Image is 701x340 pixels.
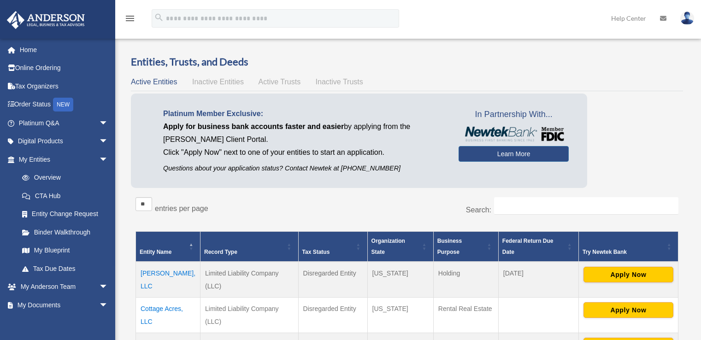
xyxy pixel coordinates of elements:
span: Inactive Entities [192,78,244,86]
i: search [154,12,164,23]
button: Apply Now [583,267,673,282]
img: Anderson Advisors Platinum Portal [4,11,88,29]
a: My Entitiesarrow_drop_down [6,150,118,169]
a: Learn More [459,146,569,162]
td: Limited Liability Company (LLC) [200,262,299,298]
label: Search: [466,206,491,214]
a: My Anderson Teamarrow_drop_down [6,278,122,296]
a: Online Ordering [6,59,122,77]
td: Rental Real Estate [433,297,498,333]
span: arrow_drop_down [99,132,118,151]
a: Binder Walkthrough [13,223,118,241]
p: Questions about your application status? Contact Newtek at [PHONE_NUMBER] [163,163,445,174]
span: Federal Return Due Date [502,238,554,255]
a: My Documentsarrow_drop_down [6,296,122,314]
span: Apply for business bank accounts faster and easier [163,123,344,130]
a: My Blueprint [13,241,118,260]
i: menu [124,13,135,24]
a: Overview [13,169,113,187]
img: NewtekBankLogoSM.png [463,127,564,141]
td: Disregarded Entity [298,297,367,333]
a: Tax Organizers [6,77,122,95]
td: [US_STATE] [367,262,433,298]
th: Record Type: Activate to sort [200,231,299,262]
th: Organization State: Activate to sort [367,231,433,262]
a: Entity Change Request [13,205,118,223]
a: Order StatusNEW [6,95,122,114]
span: Tax Status [302,249,330,255]
button: Apply Now [583,302,673,318]
span: Inactive Trusts [316,78,363,86]
span: arrow_drop_down [99,114,118,133]
td: Holding [433,262,498,298]
p: by applying from the [PERSON_NAME] Client Portal. [163,120,445,146]
img: User Pic [680,12,694,25]
span: Active Trusts [259,78,301,86]
div: Try Newtek Bank [583,246,664,258]
td: Disregarded Entity [298,262,367,298]
th: Try Newtek Bank : Activate to sort [578,231,678,262]
a: Platinum Q&Aarrow_drop_down [6,114,122,132]
a: Tax Due Dates [13,259,118,278]
label: entries per page [155,205,208,212]
th: Entity Name: Activate to invert sorting [136,231,200,262]
td: Cottage Acres, LLC [136,297,200,333]
span: Business Purpose [437,238,462,255]
div: NEW [53,98,73,111]
span: Record Type [204,249,237,255]
span: Organization State [371,238,405,255]
span: In Partnership With... [459,107,569,122]
td: Limited Liability Company (LLC) [200,297,299,333]
td: [DATE] [498,262,578,298]
span: arrow_drop_down [99,296,118,315]
td: [US_STATE] [367,297,433,333]
h3: Entities, Trusts, and Deeds [131,55,683,69]
p: Platinum Member Exclusive: [163,107,445,120]
th: Tax Status: Activate to sort [298,231,367,262]
th: Federal Return Due Date: Activate to sort [498,231,578,262]
span: Active Entities [131,78,177,86]
th: Business Purpose: Activate to sort [433,231,498,262]
td: [PERSON_NAME], LLC [136,262,200,298]
a: CTA Hub [13,187,118,205]
span: arrow_drop_down [99,278,118,297]
a: menu [124,16,135,24]
a: Digital Productsarrow_drop_down [6,132,122,151]
span: arrow_drop_down [99,150,118,169]
span: Entity Name [140,249,171,255]
p: Click "Apply Now" next to one of your entities to start an application. [163,146,445,159]
a: Home [6,41,122,59]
